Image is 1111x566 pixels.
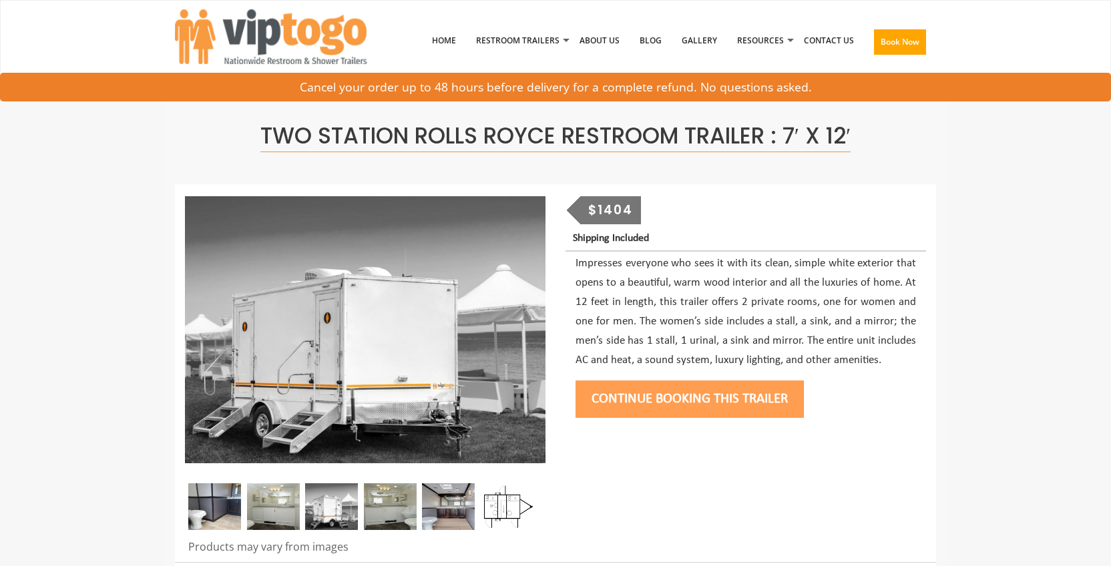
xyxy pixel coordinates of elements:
[874,29,926,55] button: Book Now
[480,483,533,530] img: Floor Plan of 2 station restroom with sink and toilet
[580,196,642,224] div: $1404
[188,483,241,530] img: A close view of inside of a station with a stall, mirror and cabinets
[466,6,570,75] a: Restroom Trailers
[185,196,545,463] img: Side view of two station restroom trailer with separate doors for males and females
[864,6,936,83] a: Book Now
[260,120,851,152] span: Two Station Rolls Royce Restroom Trailer : 7′ x 12′
[570,6,630,75] a: About Us
[185,539,545,562] div: Products may vary from images
[247,483,300,530] img: Gel 2 station 02
[305,483,358,530] img: A mini restroom trailer with two separate stations and separate doors for males and females
[672,6,727,75] a: Gallery
[175,9,367,64] img: VIPTOGO
[576,254,916,370] p: Impresses everyone who sees it with its clean, simple white exterior that opens to a beautiful, w...
[630,6,672,75] a: Blog
[422,6,466,75] a: Home
[422,483,475,530] img: A close view of inside of a station with a stall, mirror and cabinets
[576,392,804,406] a: Continue Booking this trailer
[573,230,926,248] p: Shipping Included
[794,6,864,75] a: Contact Us
[576,380,804,418] button: Continue Booking this trailer
[364,483,417,530] img: Gel 2 station 03
[727,6,794,75] a: Resources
